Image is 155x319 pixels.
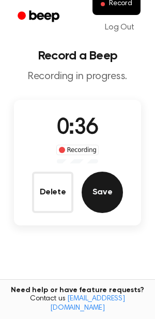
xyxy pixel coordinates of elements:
[10,7,69,27] a: Beep
[8,70,147,83] p: Recording in progress.
[57,117,98,139] span: 0:36
[50,295,125,312] a: [EMAIL_ADDRESS][DOMAIN_NAME]
[32,172,73,213] button: Delete Audio Record
[56,145,99,155] div: Recording
[95,15,145,40] a: Log Out
[6,295,149,313] span: Contact us
[8,50,147,62] h1: Record a Beep
[82,172,123,213] button: Save Audio Record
